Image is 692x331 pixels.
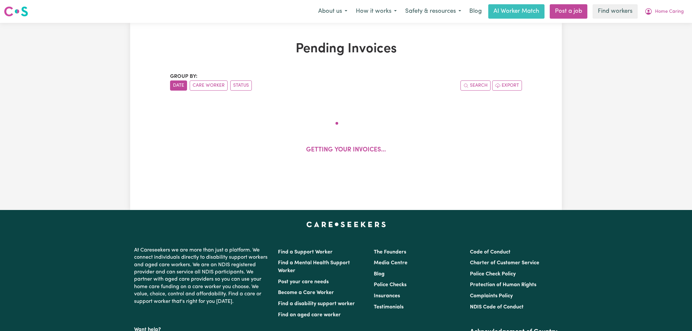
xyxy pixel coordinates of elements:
[470,305,524,310] a: NDIS Code of Conduct
[374,250,406,255] a: The Founders
[4,6,28,17] img: Careseekers logo
[278,260,350,273] a: Find a Mental Health Support Worker
[314,5,352,18] button: About us
[460,80,491,91] button: Search
[278,250,333,255] a: Find a Support Worker
[374,293,400,299] a: Insurances
[4,4,28,19] a: Careseekers logo
[374,271,385,277] a: Blog
[170,41,522,57] h1: Pending Invoices
[190,80,228,91] button: sort invoices by care worker
[170,74,198,79] span: Group by:
[550,4,587,19] a: Post a job
[374,305,404,310] a: Testimonials
[401,5,465,18] button: Safety & resources
[465,4,486,19] a: Blog
[278,279,329,285] a: Post your care needs
[655,8,684,15] span: Home Caring
[278,290,334,295] a: Become a Care Worker
[134,244,270,308] p: At Careseekers we are more than just a platform. We connect individuals directly to disability su...
[470,260,539,266] a: Charter of Customer Service
[278,312,341,318] a: Find an aged care worker
[593,4,638,19] a: Find workers
[230,80,252,91] button: sort invoices by paid status
[278,301,355,306] a: Find a disability support worker
[306,146,386,155] p: Getting your invoices...
[170,80,187,91] button: sort invoices by date
[374,260,407,266] a: Media Centre
[470,250,510,255] a: Code of Conduct
[352,5,401,18] button: How it works
[488,4,545,19] a: AI Worker Match
[640,5,688,18] button: My Account
[470,271,516,277] a: Police Check Policy
[374,282,407,287] a: Police Checks
[470,293,513,299] a: Complaints Policy
[306,222,386,227] a: Careseekers home page
[492,80,522,91] button: Export
[470,282,536,287] a: Protection of Human Rights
